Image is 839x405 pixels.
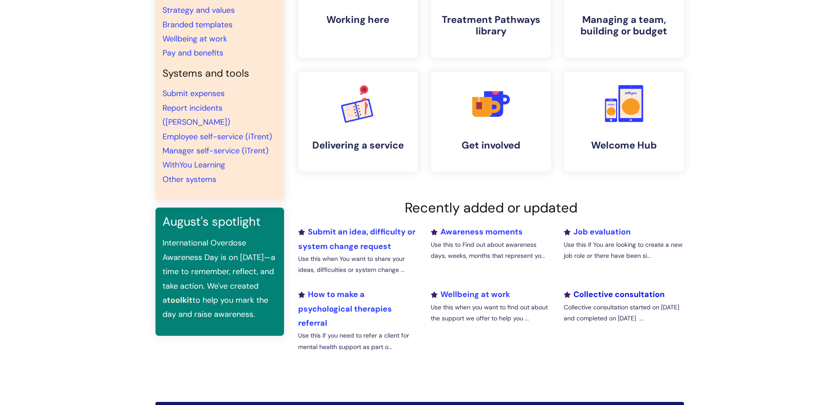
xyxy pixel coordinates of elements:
a: Employee self-service (iTrent) [163,131,272,142]
a: Delivering a service [298,72,418,171]
a: How to make a psychological therapies referral [298,289,392,328]
a: Awareness moments [431,227,523,237]
p: Use this when you want to find out about the support we offer to help you ... [431,302,551,324]
a: Other systems [163,174,216,185]
a: Job evaluation [564,227,631,237]
h4: Welcome Hub [571,140,677,151]
p: Use this to Find out about awareness days, weeks, months that represent yo... [431,239,551,261]
h4: Get involved [438,140,544,151]
a: Collective consultation [564,289,665,300]
a: Submit an idea, difficulty or system change request [298,227,415,251]
h4: Working here [305,14,411,26]
h4: Managing a team, building or budget [571,14,677,37]
a: Manager self-service (iTrent) [163,145,269,156]
a: Submit expenses [163,88,225,99]
a: Welcome Hub [564,72,684,171]
p: Use this if You are looking to create a new job role or there have been si... [564,239,684,261]
h4: Treatment Pathways library [438,14,544,37]
p: Use this if you need to refer a client for mental health support as part o... [298,330,418,352]
a: WithYou Learning [163,160,225,170]
a: Wellbeing at work [431,289,510,300]
h2: Recently added or updated [298,200,684,216]
a: toolkit [167,295,192,305]
a: Branded templates [163,19,233,30]
h3: August's spotlight [163,215,277,229]
p: Use this when You want to share your ideas, difficulties or system change ... [298,253,418,275]
p: Collective consultation started on [DATE] and completed on [DATE] ... [564,302,684,324]
a: Report incidents ([PERSON_NAME]) [163,103,230,127]
a: Strategy and values [163,5,235,15]
a: Pay and benefits [163,48,223,58]
h4: Systems and tools [163,67,277,80]
p: International Overdose Awareness Day is on [DATE]—a time to remember, reflect, and take action. W... [163,236,277,321]
h4: Delivering a service [305,140,411,151]
a: Get involved [431,72,551,171]
a: Wellbeing at work [163,33,227,44]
